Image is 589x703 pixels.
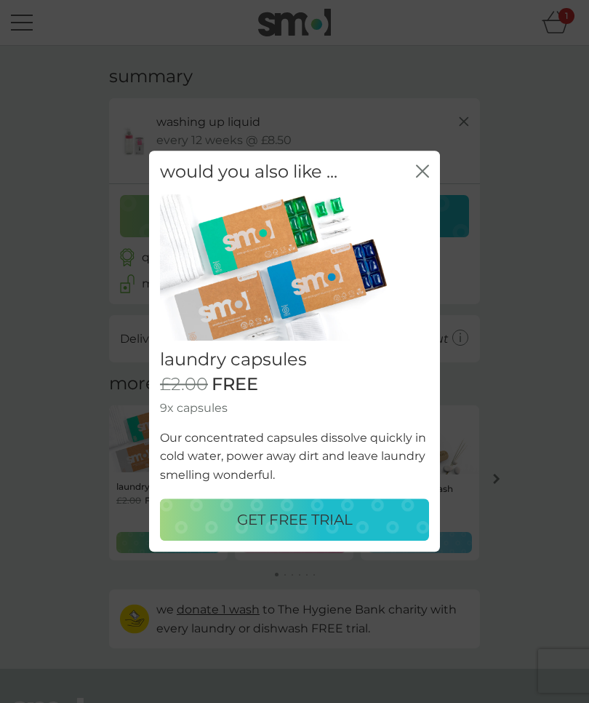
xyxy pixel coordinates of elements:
p: 9x capsules [160,399,429,418]
button: GET FREE TRIAL [160,499,429,541]
span: £2.00 [160,375,208,396]
button: close [416,164,429,180]
span: FREE [212,375,258,396]
h2: laundry capsules [160,350,429,371]
p: Our concentrated capsules dissolve quickly in cold water, power away dirt and leave laundry smell... [160,429,429,485]
h2: would you also like ... [160,162,337,183]
p: GET FREE TRIAL [237,509,353,532]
